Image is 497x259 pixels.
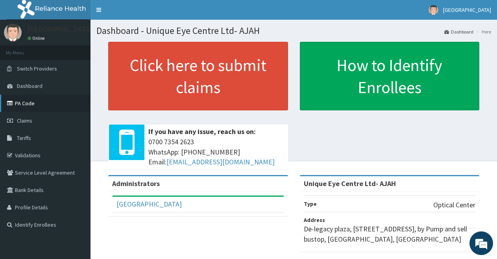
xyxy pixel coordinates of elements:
[116,199,182,209] a: [GEOGRAPHIC_DATA]
[304,216,325,224] b: Address
[429,5,438,15] img: User Image
[304,224,476,244] p: De-legacy plaza, [STREET_ADDRESS], by Pump and sell bustop, [GEOGRAPHIC_DATA], [GEOGRAPHIC_DATA]
[28,26,92,33] p: [GEOGRAPHIC_DATA]
[108,42,288,110] a: Click here to submit claims
[17,82,42,89] span: Dashboard
[304,200,317,207] b: Type
[148,137,284,167] span: 0700 7354 2623 WhatsApp: [PHONE_NUMBER] Email:
[17,117,32,124] span: Claims
[17,134,31,142] span: Tariffs
[166,157,275,166] a: [EMAIL_ADDRESS][DOMAIN_NAME]
[474,28,491,35] li: Here
[433,200,475,210] p: Optical Center
[96,26,491,36] h1: Dashboard - Unique Eye Centre Ltd- AJAH
[300,42,480,110] a: How to Identify Enrollees
[444,28,473,35] a: Dashboard
[304,179,396,188] strong: Unique Eye Centre Ltd- AJAH
[28,35,46,41] a: Online
[17,65,57,72] span: Switch Providers
[148,127,256,136] b: If you have any issue, reach us on:
[112,179,160,188] b: Administrators
[443,6,491,13] span: [GEOGRAPHIC_DATA]
[4,24,22,41] img: User Image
